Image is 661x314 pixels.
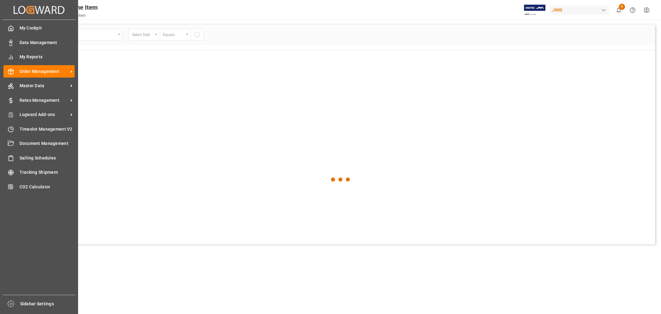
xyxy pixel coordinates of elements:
span: CO2 Calculator [20,184,75,190]
span: Data Management [20,39,75,46]
span: Rates Management [20,97,68,104]
span: Order Management [20,68,68,75]
span: Master Data [20,83,68,89]
span: Tracking Shipment [20,169,75,176]
img: Exertis%20JAM%20-%20Email%20Logo.jpg_1722504956.jpg [524,5,545,16]
span: Sailing Schedules [20,155,75,161]
span: Sidebar Settings [20,301,76,307]
a: Document Management [3,137,75,150]
a: Data Management [3,36,75,48]
button: show 6 new notifications [612,3,626,17]
span: Logward Add-ons [20,111,68,118]
a: Timeslot Management V2 [3,123,75,135]
span: Timeslot Management V2 [20,126,75,132]
span: My Reports [20,54,75,60]
button: Help Center [626,3,640,17]
a: CO2 Calculator [3,181,75,193]
span: 6 [619,4,625,10]
button: JIMS [550,4,612,16]
a: My Cockpit [3,22,75,34]
span: Document Management [20,140,75,147]
a: Sailing Schedules [3,152,75,164]
span: My Cockpit [20,25,75,31]
div: JIMS [550,6,609,15]
a: Tracking Shipment [3,166,75,178]
a: My Reports [3,51,75,63]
